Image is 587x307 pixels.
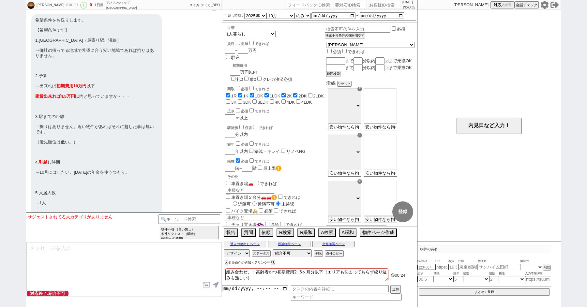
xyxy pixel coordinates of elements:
[286,149,306,154] label: リノベNG
[252,126,273,130] label: できれば
[435,259,448,264] span: URL
[241,109,248,113] span: 必須
[453,271,463,276] span: 築年
[270,94,280,98] label: 1LDK
[341,49,365,54] label: できれば
[417,276,434,282] input: 30.5
[280,222,284,226] input: できれば
[226,214,274,221] input: 車種など
[248,109,269,113] label: できれば
[225,181,253,186] label: 車置き場🚗
[325,33,365,38] button: 検索不可条件の欄を増やす
[417,271,434,276] span: 広さ
[226,222,230,226] input: チャリ置き場
[356,14,359,18] label: 〜
[264,209,273,213] span: 必須
[226,208,230,212] input: バイク置場🛵
[241,159,248,163] span: 必須
[339,228,356,237] button: A緩和
[95,3,104,8] div: 1日目
[233,63,292,68] div: 初期費用
[499,271,525,276] span: 構造
[384,65,412,70] span: 回まで乗換OK
[325,250,344,257] button: 条件コピー
[225,140,325,155] div: 年以内
[231,100,236,105] label: 3K
[417,259,435,264] span: 吹出No
[520,259,529,264] span: 掲載元
[291,285,389,292] input: タスクの内容を詳細に
[226,187,274,194] input: 車種など
[160,226,219,242] button: 物件不明 （良い無し） 条件リクエスト（曖昧） (物件への感想)
[231,55,240,60] label: 駐込
[490,1,515,8] button: 対応／練習
[254,149,280,154] label: 築浅・キレイ
[328,216,361,223] input: 🔍
[454,2,489,7] p: [PERSON_NAME]
[224,241,266,247] button: 過去の物出しページ
[448,264,458,270] input: 10.5
[357,133,362,138] div: ☓
[453,276,463,282] input: 5
[328,124,361,130] input: 🔍
[326,57,414,64] div: まで 分以内
[39,160,47,165] span: 引越
[249,86,254,90] input: できれば
[334,1,367,9] input: 要対応ID検索
[224,228,238,237] button: 報告
[226,181,230,185] input: 車置き場🚗
[241,87,248,91] span: 必須
[56,83,86,88] span: 初期費用10万円
[243,100,251,105] label: 3DK
[225,195,277,200] label: 車置き場２台分🚗🚗
[417,265,435,270] input: 1234567
[458,259,478,264] span: 住所
[263,77,292,82] label: クレカ決済必須
[392,201,413,222] button: 登録
[419,288,550,296] button: まとめて登録
[226,195,230,199] input: 車置き場２台分🚗🚗
[417,245,551,253] p: 物件の共有
[225,165,325,172] div: 階~ 階
[297,228,315,237] button: R緩和
[225,37,269,61] div: ~ 万円
[255,181,259,185] input: できれば
[364,124,397,130] input: 🔍
[478,264,520,270] input: サンハイム田町
[225,222,264,227] label: チャリ置き場
[333,49,341,54] span: 必須
[252,201,257,206] input: 近隣不可
[463,271,489,276] span: 建物
[364,170,397,177] input: 🔍
[248,87,269,91] label: できれば
[277,228,294,237] button: R検索
[255,94,263,98] label: 1DK
[275,100,280,105] label: 4K
[231,202,251,207] label: 近隣可
[241,228,256,237] button: 質問
[402,5,415,10] p: 19:40:35
[326,64,414,71] div: まで 分以内
[35,94,75,99] span: 家賃出来れば4.5万円
[225,261,277,264] div: 必須条件の追加ヒアリング中
[80,2,87,8] div: !
[227,140,325,147] div: 築年
[298,94,307,98] label: 2DK
[458,264,478,270] input: 東京都港区海岸３
[28,214,158,220] div: サジェストされてる大カテゴリがありません
[241,142,248,146] span: 必須
[515,1,539,8] button: 会話チェック
[278,195,282,199] input: できれば
[236,77,243,82] label: 礼0
[259,228,273,237] button: 依頼
[245,126,252,130] span: 必須
[291,294,402,300] input: キーワード
[225,209,258,213] label: バイク置場🛵
[504,3,512,7] span: 練習
[478,259,520,264] span: 物件名
[241,42,248,46] span: 必須
[253,125,257,129] input: できれば
[357,87,362,91] div: ☓
[287,94,292,98] label: 2K
[263,166,281,171] label: 最上階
